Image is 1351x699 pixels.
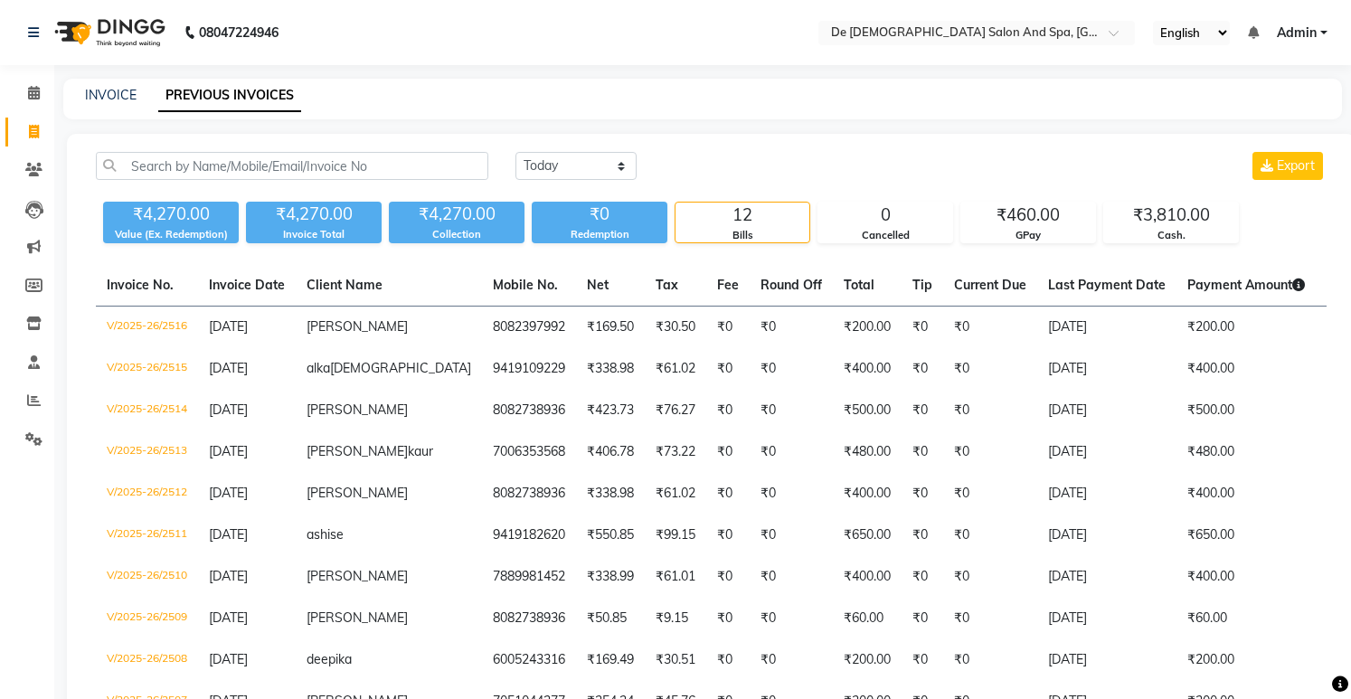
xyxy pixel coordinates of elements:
[961,228,1095,243] div: GPay
[209,360,248,376] span: [DATE]
[1176,515,1316,556] td: ₹650.00
[96,639,198,681] td: V/2025-26/2508
[576,598,645,639] td: ₹50.85
[833,390,902,431] td: ₹500.00
[1277,24,1317,43] span: Admin
[482,639,576,681] td: 6005243316
[330,360,471,376] span: [DEMOGRAPHIC_DATA]
[656,277,678,293] span: Tax
[645,473,706,515] td: ₹61.02
[96,431,198,473] td: V/2025-26/2513
[1176,307,1316,349] td: ₹200.00
[158,80,301,112] a: PREVIOUS INVOICES
[645,431,706,473] td: ₹73.22
[96,598,198,639] td: V/2025-26/2509
[1176,639,1316,681] td: ₹200.00
[246,202,382,227] div: ₹4,270.00
[307,609,408,626] span: [PERSON_NAME]
[750,431,833,473] td: ₹0
[307,318,408,335] span: [PERSON_NAME]
[482,515,576,556] td: 9419182620
[902,307,943,349] td: ₹0
[833,431,902,473] td: ₹480.00
[717,277,739,293] span: Fee
[493,277,558,293] span: Mobile No.
[209,568,248,584] span: [DATE]
[1037,431,1176,473] td: [DATE]
[844,277,874,293] span: Total
[103,202,239,227] div: ₹4,270.00
[482,390,576,431] td: 8082738936
[902,473,943,515] td: ₹0
[706,431,750,473] td: ₹0
[389,202,524,227] div: ₹4,270.00
[750,473,833,515] td: ₹0
[645,598,706,639] td: ₹9.15
[833,307,902,349] td: ₹200.00
[833,556,902,598] td: ₹400.00
[307,443,408,459] span: [PERSON_NAME]
[902,515,943,556] td: ₹0
[576,515,645,556] td: ₹550.85
[482,473,576,515] td: 8082738936
[96,473,198,515] td: V/2025-26/2512
[706,556,750,598] td: ₹0
[943,348,1037,390] td: ₹0
[645,639,706,681] td: ₹30.51
[750,639,833,681] td: ₹0
[209,277,285,293] span: Invoice Date
[902,431,943,473] td: ₹0
[833,598,902,639] td: ₹60.00
[246,227,382,242] div: Invoice Total
[1037,473,1176,515] td: [DATE]
[943,431,1037,473] td: ₹0
[209,609,248,626] span: [DATE]
[1048,277,1166,293] span: Last Payment Date
[1037,598,1176,639] td: [DATE]
[902,556,943,598] td: ₹0
[833,515,902,556] td: ₹650.00
[532,227,667,242] div: Redemption
[943,639,1037,681] td: ₹0
[750,556,833,598] td: ₹0
[576,473,645,515] td: ₹338.98
[96,390,198,431] td: V/2025-26/2514
[1176,390,1316,431] td: ₹500.00
[943,473,1037,515] td: ₹0
[954,277,1026,293] span: Current Due
[576,348,645,390] td: ₹338.98
[107,277,174,293] span: Invoice No.
[209,485,248,501] span: [DATE]
[96,556,198,598] td: V/2025-26/2510
[209,651,248,667] span: [DATE]
[943,307,1037,349] td: ₹0
[750,515,833,556] td: ₹0
[96,515,198,556] td: V/2025-26/2511
[833,639,902,681] td: ₹200.00
[818,203,952,228] div: 0
[482,556,576,598] td: 7889981452
[818,228,952,243] div: Cancelled
[576,390,645,431] td: ₹423.73
[209,443,248,459] span: [DATE]
[706,473,750,515] td: ₹0
[750,598,833,639] td: ₹0
[532,202,667,227] div: ₹0
[706,348,750,390] td: ₹0
[307,526,344,543] span: ashise
[902,598,943,639] td: ₹0
[750,307,833,349] td: ₹0
[1176,598,1316,639] td: ₹60.00
[307,568,408,584] span: [PERSON_NAME]
[1104,203,1238,228] div: ₹3,810.00
[1176,348,1316,390] td: ₹400.00
[750,348,833,390] td: ₹0
[645,556,706,598] td: ₹61.01
[389,227,524,242] div: Collection
[307,277,383,293] span: Client Name
[943,556,1037,598] td: ₹0
[761,277,822,293] span: Round Off
[1037,348,1176,390] td: [DATE]
[912,277,932,293] span: Tip
[706,390,750,431] td: ₹0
